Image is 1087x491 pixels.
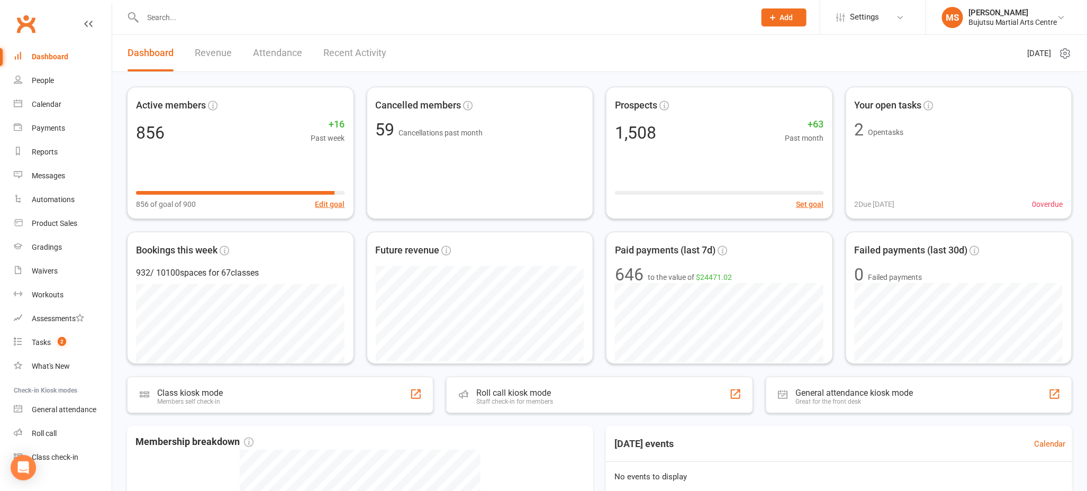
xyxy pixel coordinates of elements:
div: Reports [32,148,58,156]
span: Bookings this week [136,243,218,258]
span: Cancellations past month [399,129,483,137]
span: 856 of goal of 900 [136,198,196,210]
button: Set goal [796,198,824,210]
a: Gradings [14,235,112,259]
div: People [32,76,54,85]
div: 856 [136,124,165,141]
div: Dashboard [32,52,68,61]
a: Roll call [14,422,112,445]
button: Edit goal [315,198,345,210]
div: Workouts [32,290,64,299]
span: +63 [785,117,824,132]
span: to the value of [648,271,732,283]
span: Prospects [615,98,657,113]
div: Great for the front desk [796,398,913,405]
span: Paid payments (last 7d) [615,243,715,258]
div: Roll call [32,429,57,438]
span: +16 [311,117,345,132]
span: Past week [311,132,345,144]
h3: [DATE] events [606,434,682,453]
div: 932 / 10100 spaces for 67 classes [136,266,345,280]
div: 646 [615,266,644,283]
a: Waivers [14,259,112,283]
div: Members self check-in [157,398,223,405]
div: Bujutsu Martial Arts Centre [968,17,1057,27]
span: 0 overdue [1032,198,1063,210]
a: Dashboard [128,35,174,71]
div: Staff check-in for members [476,398,553,405]
span: Open tasks [868,128,904,137]
div: 1,508 [615,124,656,141]
a: Attendance [253,35,302,71]
a: Messages [14,164,112,188]
a: Tasks 2 [14,331,112,354]
a: Automations [14,188,112,212]
a: General attendance kiosk mode [14,398,112,422]
span: 2 Due [DATE] [855,198,895,210]
a: Assessments [14,307,112,331]
span: Failed payments (last 30d) [855,243,968,258]
span: Settings [850,5,879,29]
div: 2 [855,121,864,138]
div: Open Intercom Messenger [11,455,36,480]
div: Payments [32,124,65,132]
span: Failed payments [868,271,922,283]
a: Workouts [14,283,112,307]
span: 59 [376,120,399,140]
button: Add [762,8,807,26]
div: Roll call kiosk mode [476,388,553,398]
span: $24471.02 [696,273,732,281]
span: 2 [58,337,66,346]
div: Waivers [32,267,58,275]
a: Dashboard [14,45,112,69]
span: Your open tasks [855,98,922,113]
input: Search... [140,10,748,25]
a: Recent Activity [323,35,386,71]
div: Class check-in [32,453,78,461]
a: People [14,69,112,93]
div: MS [942,7,963,28]
a: Clubworx [13,11,39,37]
div: Class kiosk mode [157,388,223,398]
span: Active members [136,98,206,113]
div: 0 [855,266,864,283]
a: Reports [14,140,112,164]
a: Calendar [14,93,112,116]
span: Cancelled members [376,98,461,113]
span: Past month [785,132,824,144]
span: Future revenue [376,243,440,258]
a: Payments [14,116,112,140]
div: General attendance kiosk mode [796,388,913,398]
div: Calendar [32,100,61,108]
div: Tasks [32,338,51,347]
span: Add [780,13,793,22]
a: What's New [14,354,112,378]
a: Calendar [1035,438,1066,450]
div: Product Sales [32,219,77,228]
span: [DATE] [1028,47,1052,60]
div: Assessments [32,314,84,323]
div: General attendance [32,405,96,414]
div: Automations [32,195,75,204]
div: Messages [32,171,65,180]
div: [PERSON_NAME] [968,8,1057,17]
span: Membership breakdown [135,434,253,450]
a: Product Sales [14,212,112,235]
a: Revenue [195,35,232,71]
div: Gradings [32,243,62,251]
a: Class kiosk mode [14,445,112,469]
div: What's New [32,362,70,370]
